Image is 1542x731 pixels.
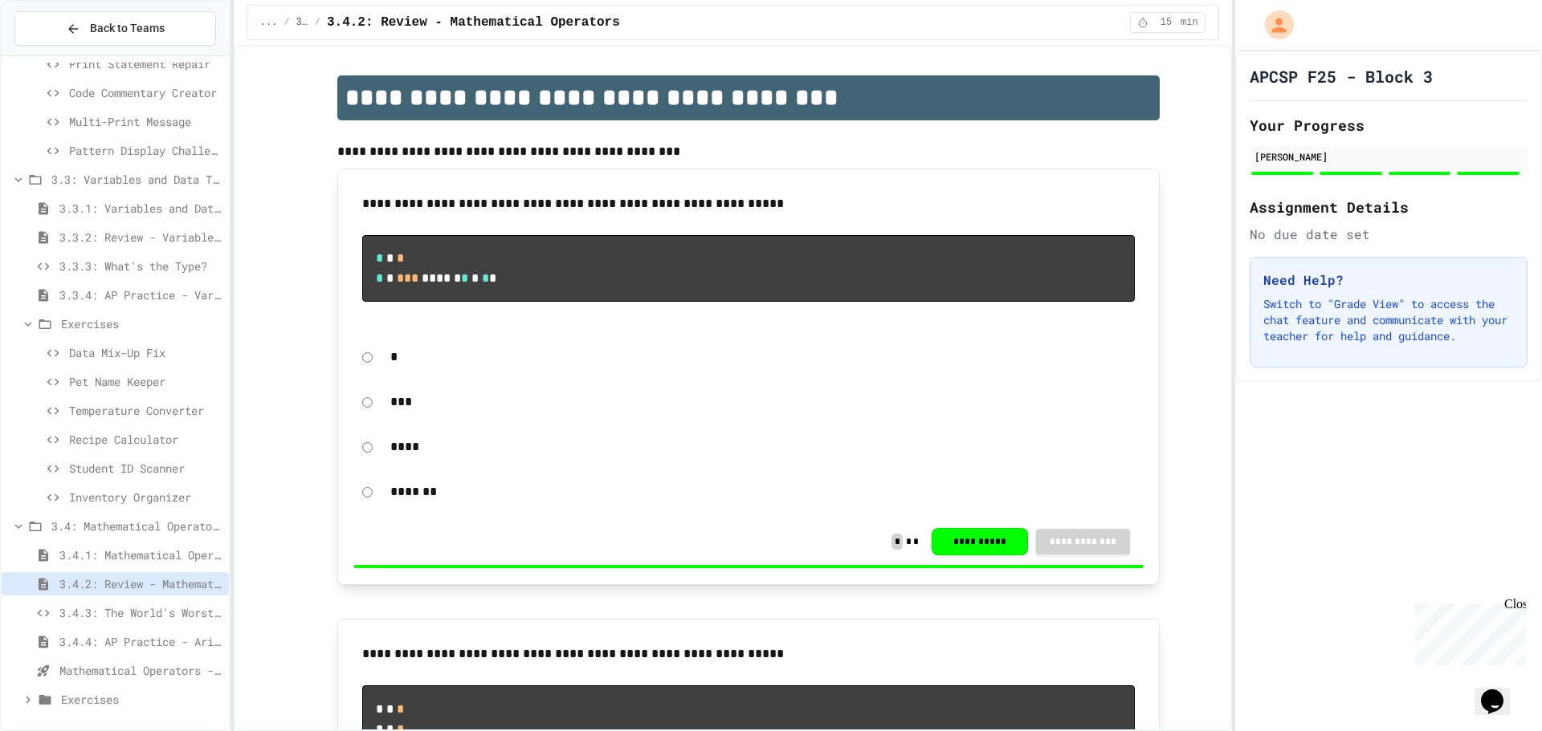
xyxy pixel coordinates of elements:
[1153,16,1179,29] span: 15
[1248,6,1298,43] div: My Account
[69,402,222,419] span: Temperature Converter
[51,518,222,534] span: 3.4: Mathematical Operators
[296,16,308,29] span: 3.4: Mathematical Operators
[69,489,222,506] span: Inventory Organizer
[69,55,222,72] span: Print Statement Repair
[69,84,222,101] span: Code Commentary Creator
[327,13,620,32] span: 3.4.2: Review - Mathematical Operators
[1263,270,1514,290] h3: Need Help?
[59,258,222,274] span: 3.3.3: What's the Type?
[61,315,222,332] span: Exercises
[59,229,222,246] span: 3.3.2: Review - Variables and Data Types
[1475,667,1526,715] iframe: chat widget
[1409,597,1526,665] iframe: chat widget
[69,344,222,361] span: Data Mix-Up Fix
[1181,16,1198,29] span: min
[6,6,111,102] div: Chat with us now!Close
[59,546,222,563] span: 3.4.1: Mathematical Operators
[69,373,222,390] span: Pet Name Keeper
[69,460,222,477] span: Student ID Scanner
[69,142,222,159] span: Pattern Display Challenge
[14,11,216,46] button: Back to Teams
[69,431,222,448] span: Recipe Calculator
[59,633,222,650] span: 3.4.4: AP Practice - Arithmetic Operators
[260,16,278,29] span: ...
[1254,149,1523,164] div: [PERSON_NAME]
[315,16,320,29] span: /
[59,286,222,303] span: 3.3.4: AP Practice - Variables
[59,662,222,679] span: Mathematical Operators - Quiz
[1250,196,1528,218] h2: Assignment Details
[1263,296,1514,344] p: Switch to "Grade View" to access the chat feature and communicate with your teacher for help and ...
[1250,225,1528,244] div: No due date set
[284,16,289,29] span: /
[1250,65,1433,87] h1: APCSP F25 - Block 3
[59,575,222,592] span: 3.4.2: Review - Mathematical Operators
[69,113,222,130] span: Multi-Print Message
[59,200,222,217] span: 3.3.1: Variables and Data Types
[1250,114,1528,136] h2: Your Progress
[51,171,222,188] span: 3.3: Variables and Data Types
[61,691,222,708] span: Exercises
[90,20,165,37] span: Back to Teams
[59,604,222,621] span: 3.4.3: The World's Worst Farmers Market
